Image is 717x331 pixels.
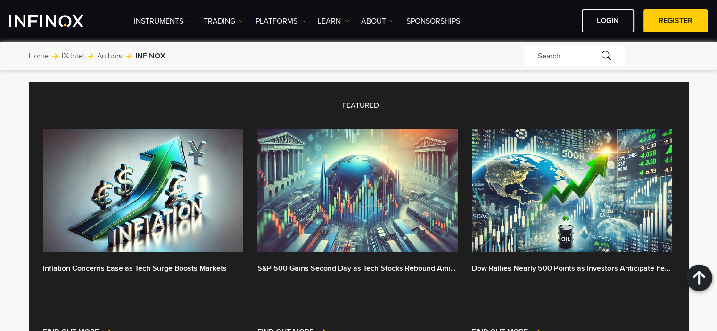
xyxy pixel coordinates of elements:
div: Search [524,46,625,66]
a: INFINOX Logo [9,15,106,27]
span: INFINOX [135,50,165,62]
a: SPONSORSHIPS [406,16,460,27]
a: Instruments [134,16,192,27]
span: FEATURED [342,101,379,110]
a: IX Intel [62,50,84,62]
a: TRADING [204,16,244,27]
img: arrow-right [52,53,58,59]
a: REGISTER [643,9,708,32]
a: Home [29,50,49,62]
a: Dow Rallies Nearly 500 Points as Investors Anticipate Fed Rate Cut [472,263,672,274]
a: Inflation Concerns Ease as Tech Surge Boosts Markets [43,263,243,274]
a: LOGIN [582,9,634,32]
a: Authors [97,50,122,62]
a: S&P 500 Gains Second Day as Tech Stocks Rebound Amid Investor Caution [257,263,458,274]
img: arrow-right [126,53,132,59]
a: PLATFORMS [255,16,306,27]
a: Learn [318,16,349,27]
img: arrow-right [88,53,93,59]
a: ABOUT [361,16,395,27]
